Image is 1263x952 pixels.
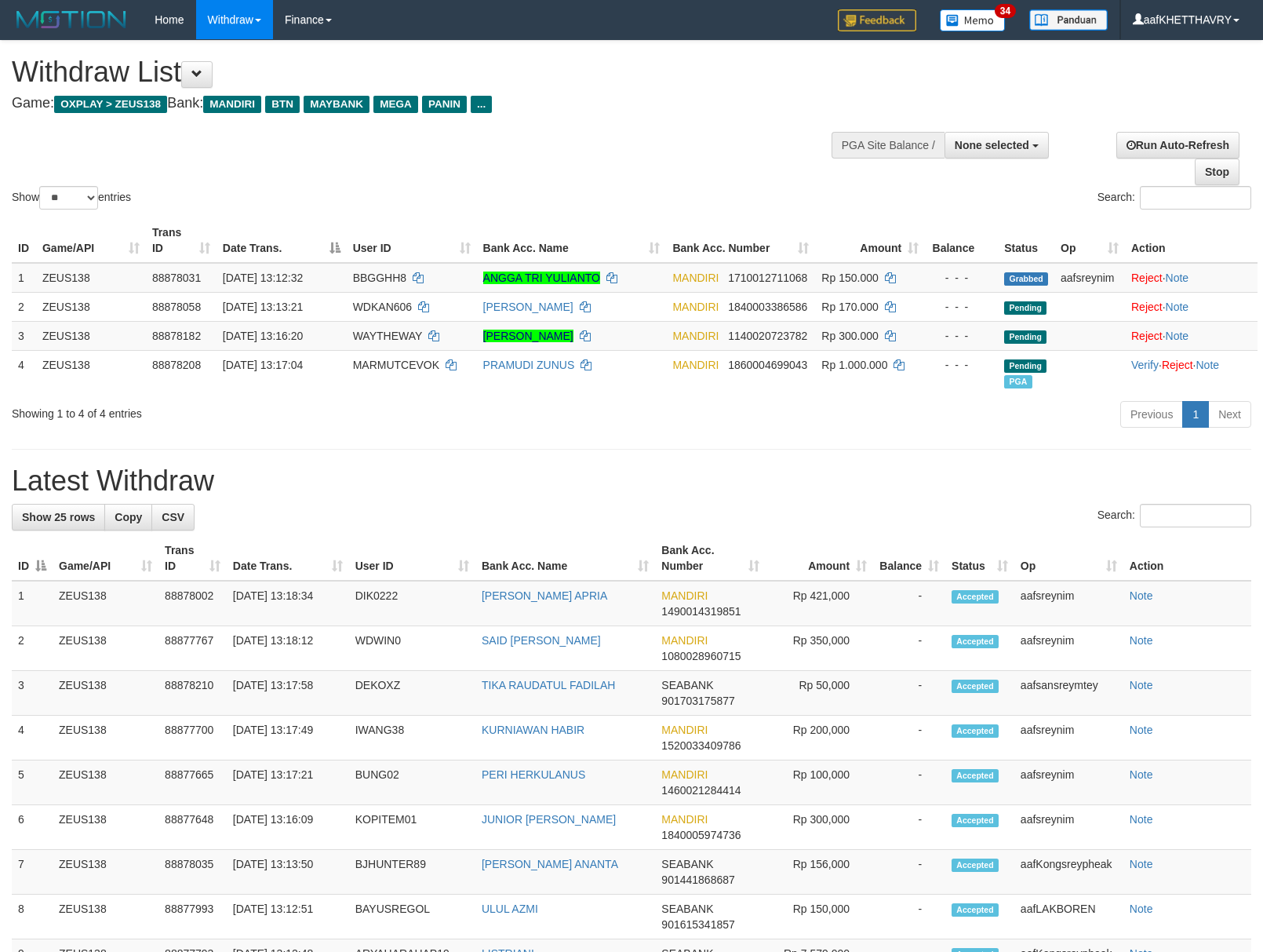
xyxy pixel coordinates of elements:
td: Rp 150,000 [766,895,873,939]
span: Copy 1840003386586 to clipboard [728,301,807,313]
td: aafsreynim [1014,626,1123,671]
td: ZEUS138 [36,350,146,395]
span: [DATE] 13:12:32 [223,272,303,284]
th: ID: activate to sort column descending [12,536,53,581]
td: · [1125,292,1258,321]
td: - [873,805,945,850]
td: - [873,895,945,939]
td: 4 [12,716,53,761]
div: Showing 1 to 4 of 4 entries [12,399,515,421]
td: · · [1125,350,1258,395]
span: MANDIRI [661,589,708,602]
a: Note [1130,813,1153,826]
td: [DATE] 13:17:21 [227,761,349,805]
a: Note [1166,272,1189,284]
a: Note [1130,768,1153,781]
th: Bank Acc. Number: activate to sort column ascending [655,536,765,581]
th: Bank Acc. Number: activate to sort column ascending [666,218,815,263]
td: · [1125,263,1258,293]
label: Show entries [12,186,131,210]
a: JUNIOR [PERSON_NAME] [482,813,616,826]
td: - [873,581,945,626]
button: None selected [945,132,1049,159]
span: MANDIRI [672,330,719,342]
input: Search: [1140,504,1251,527]
th: Status: activate to sort column ascending [945,536,1014,581]
th: ID [12,218,36,263]
td: BJHUNTER89 [349,850,475,895]
a: Note [1196,359,1219,371]
td: · [1125,321,1258,350]
th: Date Trans.: activate to sort column descending [217,218,347,263]
span: 88878058 [152,301,201,313]
span: Accepted [952,635,999,648]
span: 88878208 [152,359,201,371]
a: ANGGA TRI YULIANTO [483,272,600,284]
td: - [873,716,945,761]
a: [PERSON_NAME] [483,301,573,313]
td: DIK0222 [349,581,475,626]
td: 1 [12,581,53,626]
td: ZEUS138 [53,895,158,939]
td: Rp 156,000 [766,850,873,895]
img: MOTION_logo.png [12,8,131,31]
td: IWANG38 [349,716,475,761]
td: 4 [12,350,36,395]
a: SAID [PERSON_NAME] [482,634,601,647]
td: Rp 350,000 [766,626,873,671]
a: [PERSON_NAME] ANANTA [482,858,618,870]
a: TIKA RAUDATUL FADILAH [482,679,615,691]
span: Copy 1840005974736 to clipboard [661,829,741,841]
span: Pending [1004,330,1046,344]
select: Showentries [39,186,98,210]
a: Reject [1162,359,1193,371]
span: MANDIRI [661,724,708,736]
td: aafsreynim [1014,716,1123,761]
span: Marked by aafsolysreylen [1004,375,1032,388]
td: 88877700 [158,716,227,761]
th: Bank Acc. Name: activate to sort column ascending [477,218,667,263]
span: MARMUTCEVOK [353,359,439,371]
td: aafsreynim [1014,761,1123,805]
a: Verify [1131,359,1159,371]
th: Amount: activate to sort column ascending [815,218,925,263]
span: SEABANK [661,679,713,691]
span: Copy 901615341857 to clipboard [661,918,734,931]
a: 1 [1182,401,1209,428]
img: Button%20Memo.svg [940,9,1006,31]
h1: Withdraw List [12,57,826,88]
a: [PERSON_NAME] APRIA [482,589,607,602]
a: CSV [151,504,195,531]
td: DEKOXZ [349,671,475,716]
a: Note [1130,903,1153,915]
input: Search: [1140,186,1251,210]
td: 88878002 [158,581,227,626]
span: Copy [115,511,142,523]
th: Op: activate to sort column ascending [1014,536,1123,581]
h1: Latest Withdraw [12,465,1251,497]
a: Reject [1131,301,1163,313]
img: Feedback.jpg [838,9,916,31]
span: None selected [955,139,1029,151]
span: MANDIRI [661,768,708,781]
td: ZEUS138 [53,671,158,716]
a: PERI HERKULANUS [482,768,585,781]
td: - [873,761,945,805]
a: Note [1130,634,1153,647]
span: MANDIRI [661,634,708,647]
td: Rp 50,000 [766,671,873,716]
td: aafsansreymtey [1014,671,1123,716]
span: Copy 901441868687 to clipboard [661,874,734,886]
span: SEABANK [661,858,713,870]
td: 7 [12,850,53,895]
span: [DATE] 13:17:04 [223,359,303,371]
th: User ID: activate to sort column ascending [347,218,477,263]
span: [DATE] 13:13:21 [223,301,303,313]
td: aafKongsreypheak [1014,850,1123,895]
span: Copy 1490014319851 to clipboard [661,605,741,618]
td: - [873,850,945,895]
th: Date Trans.: activate to sort column ascending [227,536,349,581]
td: aafsreynim [1014,805,1123,850]
td: WDWIN0 [349,626,475,671]
span: Copy 1140020723782 to clipboard [728,330,807,342]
